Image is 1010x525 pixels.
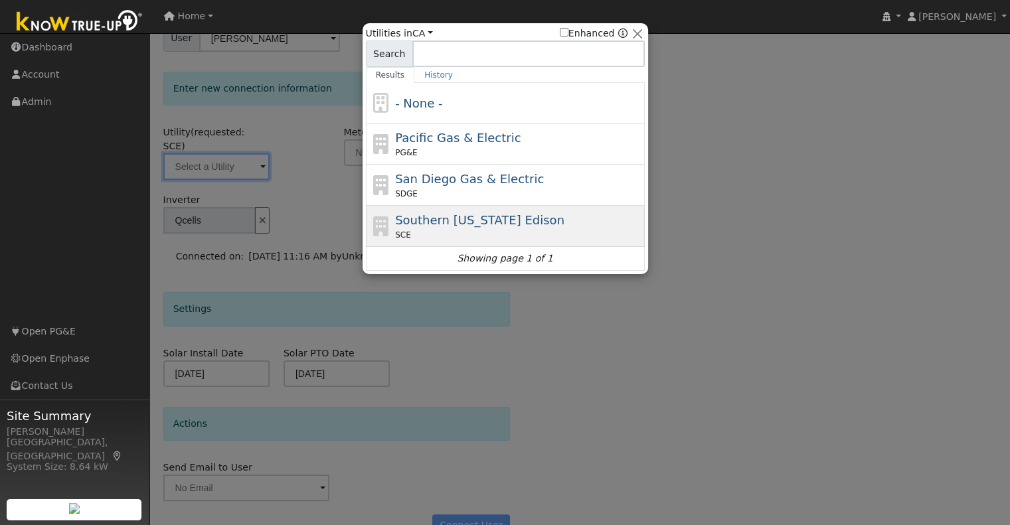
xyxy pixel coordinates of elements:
[178,11,206,21] span: Home
[10,7,149,37] img: Know True-Up
[366,40,413,67] span: Search
[7,435,142,463] div: [GEOGRAPHIC_DATA], [GEOGRAPHIC_DATA]
[7,425,142,439] div: [PERSON_NAME]
[395,213,564,227] span: Southern [US_STATE] Edison
[412,28,433,38] a: CA
[395,96,442,110] span: - None -
[457,252,552,265] i: Showing page 1 of 1
[395,147,417,159] span: PG&E
[395,188,418,200] span: SDGE
[395,131,521,145] span: Pacific Gas & Electric
[112,451,124,461] a: Map
[7,460,142,474] div: System Size: 8.64 kW
[560,28,568,37] input: Enhanced
[560,27,615,40] label: Enhanced
[560,27,628,40] span: Show enhanced providers
[69,503,80,514] img: retrieve
[366,67,415,83] a: Results
[7,407,142,425] span: Site Summary
[918,11,996,22] span: [PERSON_NAME]
[366,27,433,40] span: Utilities in
[618,28,627,38] a: Enhanced Providers
[395,172,544,186] span: San Diego Gas & Electric
[395,229,411,241] span: SCE
[414,67,463,83] a: History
